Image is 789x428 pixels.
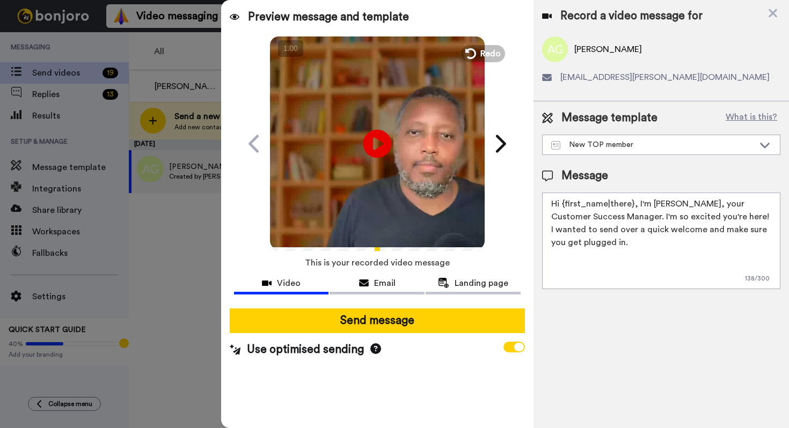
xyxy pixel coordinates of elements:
[455,277,508,290] span: Landing page
[24,32,41,49] img: Profile image for Matt
[230,308,525,333] button: Send message
[560,71,770,84] span: [EMAIL_ADDRESS][PERSON_NAME][DOMAIN_NAME]
[47,31,185,41] p: Hi [PERSON_NAME], We're looking to spread the word about [PERSON_NAME] a bit further and we need ...
[47,41,185,51] p: Message from Matt, sent Just now
[16,23,199,58] div: message notification from Matt, Just now. Hi Lee, We're looking to spread the word about Bonjoro ...
[561,110,657,126] span: Message template
[305,251,450,275] span: This is your recorded video message
[722,110,780,126] button: What is this?
[374,277,396,290] span: Email
[542,193,780,289] textarea: Hi {first_name|there}, I'm [PERSON_NAME], your Customer Success Manager. I'm so excited you're he...
[561,168,608,184] span: Message
[551,139,754,150] div: New TOP member
[551,141,560,150] img: Message-temps.svg
[247,342,364,358] span: Use optimised sending
[277,277,301,290] span: Video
